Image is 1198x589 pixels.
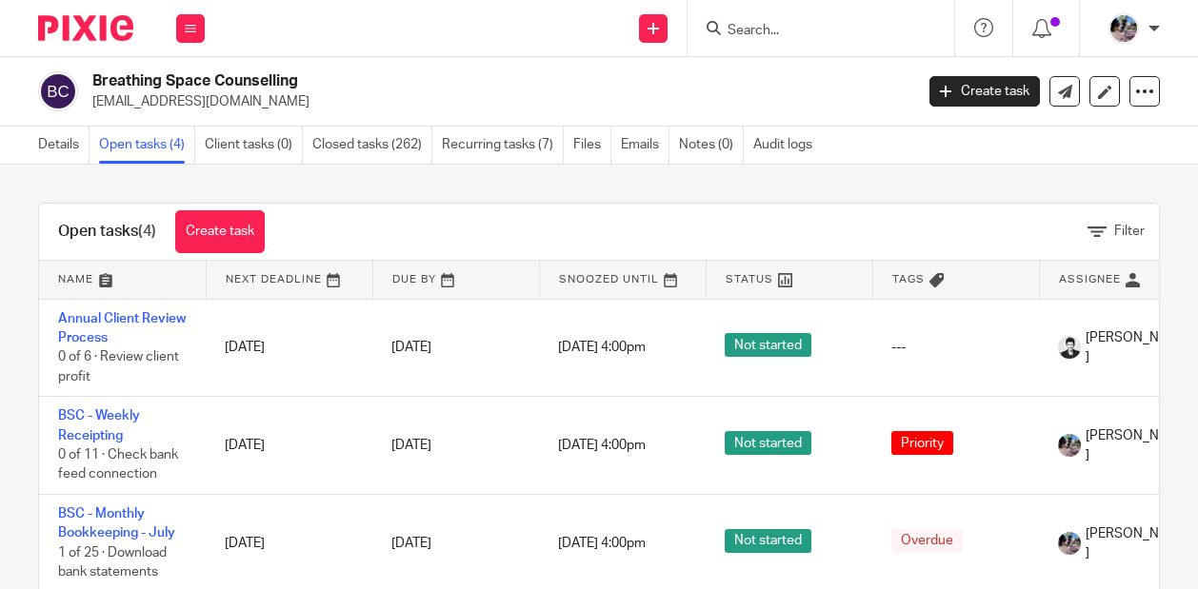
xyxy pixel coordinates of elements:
td: [DATE] [206,397,372,495]
span: [PERSON_NAME] [1086,426,1187,465]
span: Overdue [891,529,963,553]
span: Tags [892,274,925,285]
a: Closed tasks (262) [312,127,432,164]
img: Screen%20Shot%202020-06-25%20at%209.49.30%20AM.png [1058,532,1081,555]
img: Pixie [38,15,133,41]
img: Screen%20Shot%202020-06-25%20at%209.49.30%20AM.png [1108,13,1139,44]
span: Snoozed Until [559,274,659,285]
span: [DATE] 4:00pm [558,341,646,354]
span: [DATE] 4:00pm [558,439,646,452]
div: --- [891,338,1020,357]
span: Not started [725,529,811,553]
a: Recurring tasks (7) [442,127,564,164]
a: Emails [621,127,669,164]
span: Filter [1114,225,1145,238]
a: Audit logs [753,127,822,164]
span: 0 of 6 · Review client profit [58,350,179,383]
h2: Breathing Space Counselling [92,71,739,91]
span: [DATE] 4:00pm [558,537,646,550]
img: squarehead.jpg [1058,336,1081,359]
span: [DATE] [391,537,431,550]
span: Not started [725,431,811,455]
span: [DATE] [391,439,431,452]
span: Status [726,274,773,285]
a: Create task [929,76,1040,107]
h1: Open tasks [58,222,156,242]
a: Open tasks (4) [99,127,195,164]
span: [PERSON_NAME] [1086,328,1187,367]
img: svg%3E [38,71,78,111]
input: Search [726,23,897,40]
span: [PERSON_NAME] [1086,524,1187,563]
span: Priority [891,431,953,455]
a: Client tasks (0) [205,127,303,164]
span: 0 of 11 · Check bank feed connection [58,448,178,481]
a: Details [38,127,90,164]
span: [DATE] [391,341,431,354]
p: [EMAIL_ADDRESS][DOMAIN_NAME] [92,92,901,111]
span: Not started [725,333,811,357]
a: BSC - Monthly Bookkeeping - July [58,507,175,540]
td: [DATE] [206,299,372,397]
span: 1 of 25 · Download bank statements [58,546,167,579]
a: BSC - Weekly Receipting [58,409,140,442]
span: (4) [138,224,156,239]
img: Screen%20Shot%202020-06-25%20at%209.49.30%20AM.png [1058,434,1081,457]
a: Annual Client Review Process [58,312,186,344]
a: Files [573,127,611,164]
a: Notes (0) [679,127,744,164]
a: Create task [175,210,265,253]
